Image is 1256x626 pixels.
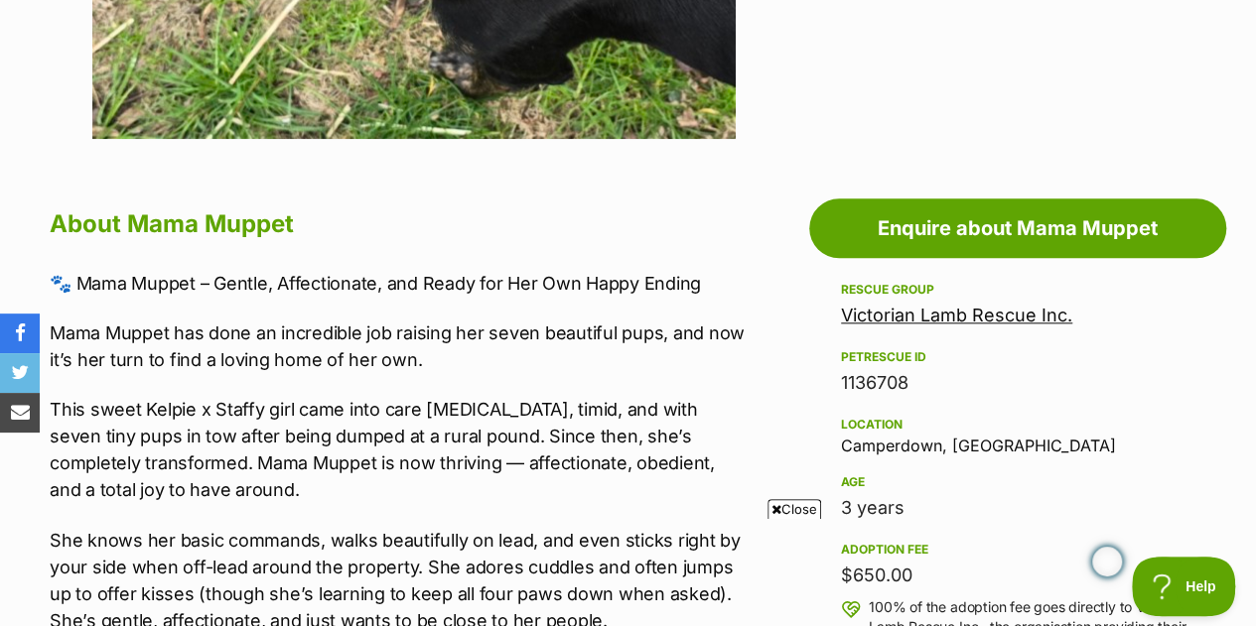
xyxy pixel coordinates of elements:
[50,202,748,246] h2: About Mama Muppet
[841,494,1194,522] div: 3 years
[841,417,1194,433] div: Location
[147,527,1110,616] iframe: Advertisement
[50,270,748,297] p: 🐾 Mama Muppet – Gentle, Affectionate, and Ready for Her Own Happy Ending
[841,369,1194,397] div: 1136708
[768,499,821,519] span: Close
[841,349,1194,365] div: PetRescue ID
[841,282,1194,298] div: Rescue group
[50,319,748,373] p: Mama Muppet has done an incredible job raising her seven beautiful pups, and now it’s her turn to...
[809,198,1226,258] a: Enquire about Mama Muppet
[841,474,1194,490] div: Age
[50,396,748,503] p: This sweet Kelpie x Staffy girl came into care [MEDICAL_DATA], timid, and with seven tiny pups in...
[841,413,1194,454] div: Camperdown, [GEOGRAPHIC_DATA]
[1132,557,1236,616] iframe: Help Scout Beacon - Open
[841,305,1072,325] a: Victorian Lamb Rescue Inc.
